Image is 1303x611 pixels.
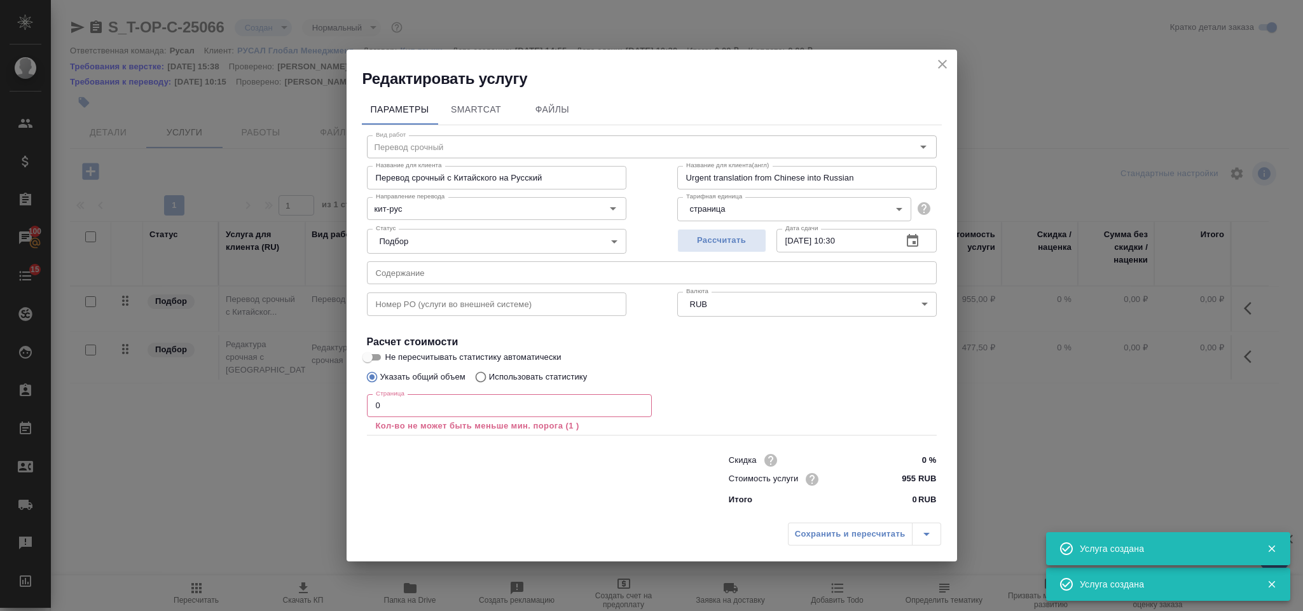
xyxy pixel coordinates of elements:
[729,493,752,506] p: Итого
[1258,543,1285,554] button: Закрыть
[888,470,936,488] input: ✎ Введи что-нибудь
[1258,579,1285,590] button: Закрыть
[729,472,799,485] p: Стоимость услуги
[604,200,622,217] button: Open
[376,420,643,432] p: Кол-во не может быть меньше мин. порога (1 )
[788,523,941,546] div: split button
[686,203,729,214] button: страница
[1080,578,1248,591] div: Услуга создана
[446,102,507,118] span: SmartCat
[367,334,937,350] h4: Расчет стоимости
[677,292,937,316] div: RUB
[677,197,911,221] div: страница
[380,371,465,383] p: Указать общий объем
[684,233,759,248] span: Рассчитать
[385,351,562,364] span: Не пересчитывать статистику автоматически
[489,371,588,383] p: Использовать статистику
[913,493,917,506] p: 0
[369,102,431,118] span: Параметры
[918,493,937,506] p: RUB
[362,69,957,89] h2: Редактировать услугу
[522,102,583,118] span: Файлы
[686,299,711,310] button: RUB
[677,229,766,252] button: Рассчитать
[367,229,626,253] div: Подбор
[729,454,757,467] p: Скидка
[1080,542,1248,555] div: Услуга создана
[933,55,952,74] button: close
[376,236,413,247] button: Подбор
[888,451,936,469] input: ✎ Введи что-нибудь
